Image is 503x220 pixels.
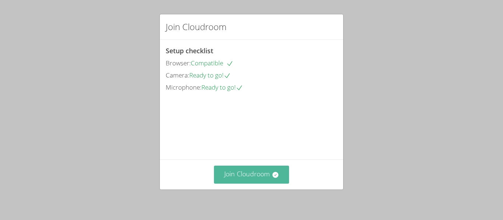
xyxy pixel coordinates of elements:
span: Microphone: [166,83,201,91]
span: Ready to go! [189,71,231,79]
h2: Join Cloudroom [166,20,226,33]
button: Join Cloudroom [214,166,289,184]
span: Camera: [166,71,189,79]
span: Browser: [166,59,191,67]
span: Setup checklist [166,46,213,55]
span: Ready to go! [201,83,243,91]
span: Compatible [191,59,233,67]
